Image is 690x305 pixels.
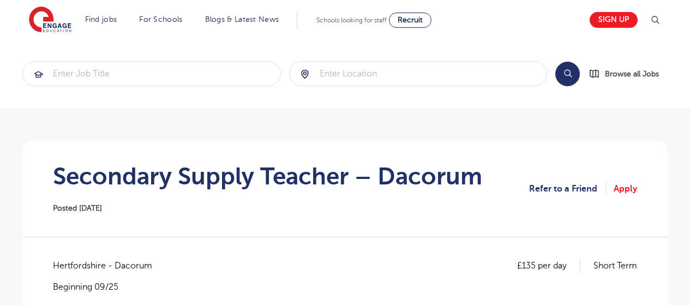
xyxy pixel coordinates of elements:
[22,61,281,86] div: Submit
[29,7,71,34] img: Engage Education
[529,182,607,196] a: Refer to a Friend
[517,259,580,273] p: £135 per day
[290,62,547,86] input: Submit
[590,12,638,28] a: Sign up
[139,15,182,23] a: For Schools
[23,62,280,86] input: Submit
[605,68,659,80] span: Browse all Jobs
[589,68,668,80] a: Browse all Jobs
[205,15,279,23] a: Blogs & Latest News
[614,182,637,196] a: Apply
[316,16,387,24] span: Schools looking for staff
[555,62,580,86] button: Search
[53,259,163,273] span: Hertfordshire - Dacorum
[398,16,423,24] span: Recruit
[389,13,431,28] a: Recruit
[53,163,482,190] h1: Secondary Supply Teacher – Dacorum
[85,15,117,23] a: Find jobs
[289,61,548,86] div: Submit
[53,281,163,293] p: Beginning 09/25
[593,259,637,273] p: Short Term
[53,204,102,212] span: Posted [DATE]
